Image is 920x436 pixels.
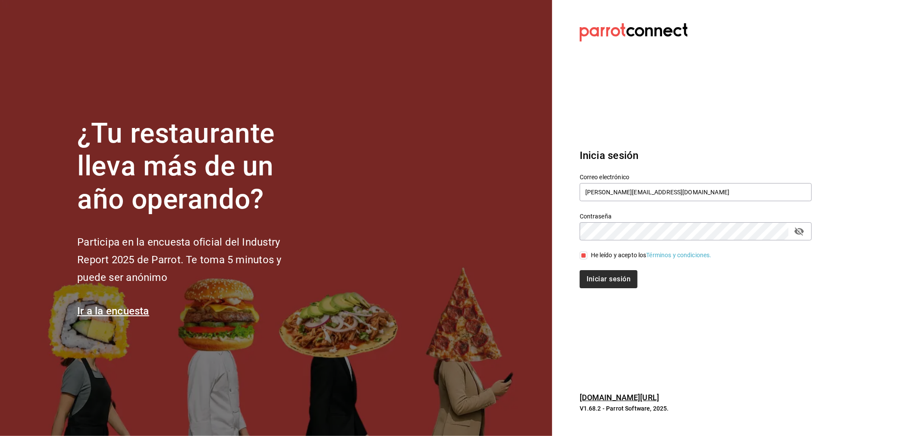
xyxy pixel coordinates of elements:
[580,148,812,163] h3: Inicia sesión
[580,270,637,288] button: Iniciar sesión
[792,224,807,239] button: passwordField
[580,393,659,402] a: [DOMAIN_NAME][URL]
[647,252,712,258] a: Términos y condiciones.
[77,117,310,216] h1: ¿Tu restaurante lleva más de un año operando?
[580,404,812,413] p: V1.68.2 - Parrot Software, 2025.
[591,251,712,260] div: He leído y acepto los
[580,213,812,219] label: Contraseña
[77,234,310,286] h2: Participa en la encuesta oficial del Industry Report 2025 de Parrot. Te toma 5 minutos y puede se...
[580,174,812,180] label: Correo electrónico
[77,305,149,317] a: Ir a la encuesta
[580,183,812,201] input: Ingresa tu correo electrónico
